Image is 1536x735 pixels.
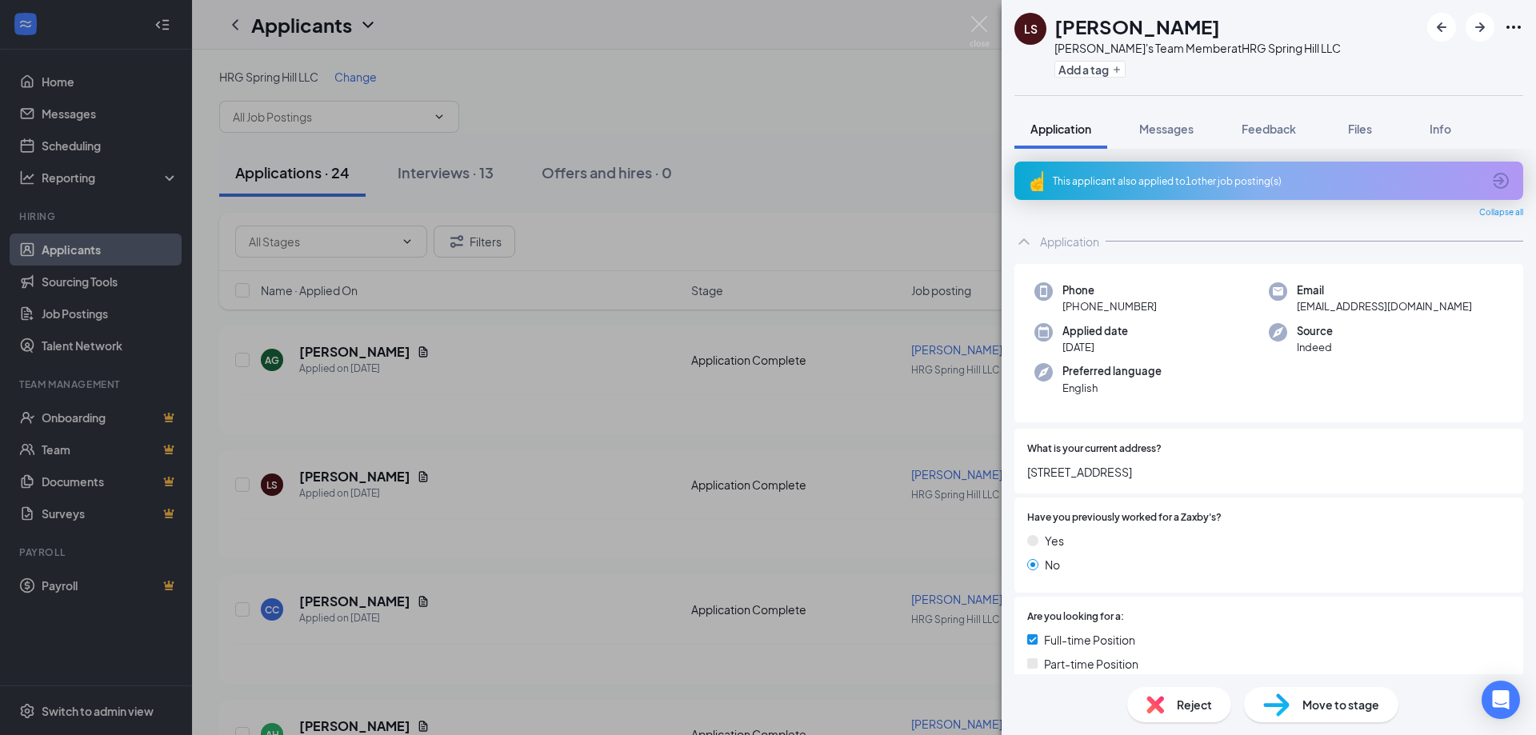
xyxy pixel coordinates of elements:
svg: ChevronUp [1014,232,1034,251]
span: No [1045,556,1060,573]
span: Indeed [1297,339,1333,355]
svg: ArrowCircle [1491,171,1510,190]
svg: ArrowRight [1470,18,1490,37]
div: This applicant also applied to 1 other job posting(s) [1053,174,1482,188]
span: Applied date [1062,323,1128,339]
div: [PERSON_NAME]'s Team Member at HRG Spring Hill LLC [1054,40,1341,56]
span: Phone [1062,282,1157,298]
span: Are you looking for a: [1027,609,1124,625]
span: Have you previously worked for a Zaxby's? [1027,510,1222,525]
button: ArrowRight [1466,13,1494,42]
span: Feedback [1242,122,1296,136]
svg: ArrowLeftNew [1432,18,1451,37]
span: Yes [1045,532,1064,549]
div: LS [1024,21,1038,37]
span: Collapse all [1479,206,1523,219]
span: Email [1297,282,1472,298]
span: Messages [1139,122,1194,136]
div: Open Intercom Messenger [1482,681,1520,719]
span: [PHONE_NUMBER] [1062,298,1157,314]
h1: [PERSON_NAME] [1054,13,1220,40]
span: English [1062,380,1162,396]
span: Reject [1177,696,1212,713]
svg: Ellipses [1504,18,1523,37]
svg: Plus [1112,65,1122,74]
span: Full-time Position [1044,631,1135,649]
div: Application [1040,234,1099,250]
button: ArrowLeftNew [1427,13,1456,42]
span: Preferred language [1062,363,1162,379]
span: Part-time Position [1044,655,1138,673]
span: Move to stage [1302,696,1379,713]
span: Source [1297,323,1333,339]
span: Application [1030,122,1091,136]
span: [DATE] [1062,339,1128,355]
button: PlusAdd a tag [1054,61,1126,78]
span: What is your current address? [1027,441,1162,457]
span: Info [1430,122,1451,136]
span: Files [1348,122,1372,136]
span: [STREET_ADDRESS] [1027,463,1510,481]
span: [EMAIL_ADDRESS][DOMAIN_NAME] [1297,298,1472,314]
